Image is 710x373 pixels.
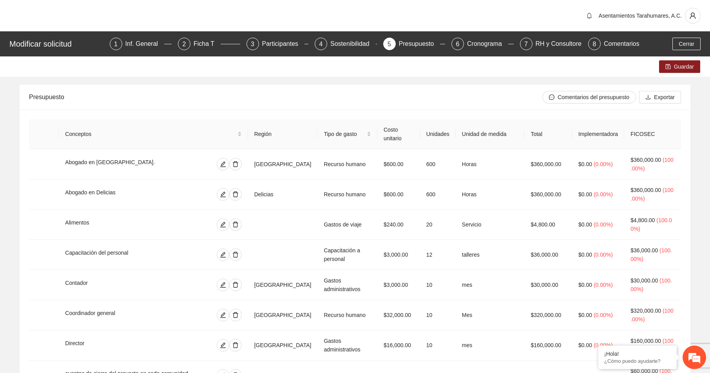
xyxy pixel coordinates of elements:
[377,270,420,300] td: $3,000.00
[456,149,525,179] td: Horas
[248,119,318,149] th: Región
[377,119,420,149] th: Costo unitario
[217,282,229,288] span: edit
[420,240,456,270] td: 12
[65,339,150,351] div: Director
[178,38,240,50] div: 2Ficha T
[9,38,105,50] div: Modificar solicitud
[217,339,229,351] button: edit
[572,119,624,149] th: Implementadora
[594,252,613,258] span: ( 0.00% )
[630,308,661,314] span: $320,000.00
[578,252,592,258] span: $0.00
[217,188,229,201] button: edit
[604,38,639,50] div: Comentarios
[524,179,572,210] td: $360,000.00
[229,309,242,321] button: delete
[246,38,309,50] div: 3Participantes
[65,188,166,201] div: Abogado en Delicias
[630,338,674,353] span: ( 100.00% )
[317,240,377,270] td: Capacitación a personal
[248,330,318,360] td: [GEOGRAPHIC_DATA]
[217,161,229,167] span: edit
[593,41,596,47] span: 8
[229,158,242,170] button: delete
[383,38,446,50] div: 5Presupuesto
[65,130,235,138] span: Conceptos
[377,179,420,210] td: $600.00
[456,119,525,149] th: Unidad de medida
[578,342,592,348] span: $0.00
[630,338,661,344] span: $160,000.00
[594,312,613,318] span: ( 0.00% )
[536,38,591,50] div: RH y Consultores
[317,179,377,210] td: Recurso humano
[594,191,613,197] span: ( 0.00% )
[520,38,582,50] div: 7RH y Consultores
[217,248,229,261] button: edit
[420,179,456,210] td: 600
[110,38,172,50] div: 1Inf. General
[456,210,525,240] td: Servicio
[456,179,525,210] td: Horas
[604,351,671,357] div: ¡Hola!
[217,342,229,348] span: edit
[524,330,572,360] td: $160,000.00
[659,60,700,73] button: saveGuardar
[456,270,525,300] td: mes
[230,221,241,228] span: delete
[630,308,674,322] span: ( 100.00% )
[420,119,456,149] th: Unidades
[467,38,508,50] div: Cronograma
[217,312,229,318] span: edit
[599,13,682,19] span: Asentamientos Tarahumares, A.C.
[330,38,376,50] div: Sostenibilidad
[59,119,248,149] th: Conceptos
[65,218,153,231] div: Alimentos
[594,342,613,348] span: ( 0.00% )
[65,248,172,261] div: Capacitación del personal
[230,342,241,348] span: delete
[456,240,525,270] td: talleres
[217,218,229,231] button: edit
[217,309,229,321] button: edit
[685,12,700,19] span: user
[420,210,456,240] td: 20
[317,210,377,240] td: Gastos de viaje
[654,93,675,101] span: Exportar
[230,282,241,288] span: delete
[217,221,229,228] span: edit
[630,157,674,172] span: ( 100.00% )
[524,41,528,47] span: 7
[420,300,456,330] td: 10
[230,252,241,258] span: delete
[578,161,592,167] span: $0.00
[251,41,254,47] span: 3
[630,187,661,193] span: $360,000.00
[262,38,305,50] div: Participantes
[317,270,377,300] td: Gastos administrativos
[229,279,242,291] button: delete
[229,218,242,231] button: delete
[377,210,420,240] td: $240.00
[549,94,554,101] span: message
[542,91,636,103] button: messageComentarios del presupuesto
[114,41,118,47] span: 1
[630,157,661,163] span: $360,000.00
[377,330,420,360] td: $16,000.00
[317,330,377,360] td: Gastos administrativos
[578,282,592,288] span: $0.00
[194,38,221,50] div: Ficha T
[248,270,318,300] td: [GEOGRAPHIC_DATA]
[524,240,572,270] td: $36,000.00
[630,187,674,202] span: ( 100.00% )
[125,38,165,50] div: Inf. General
[248,149,318,179] td: [GEOGRAPHIC_DATA]
[217,158,229,170] button: edit
[630,277,658,284] span: $30,000.00
[317,119,377,149] th: Tipo de gasto
[317,149,377,179] td: Recurso humano
[230,161,241,167] span: delete
[558,93,629,101] span: Comentarios del presupuesto
[685,8,701,24] button: user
